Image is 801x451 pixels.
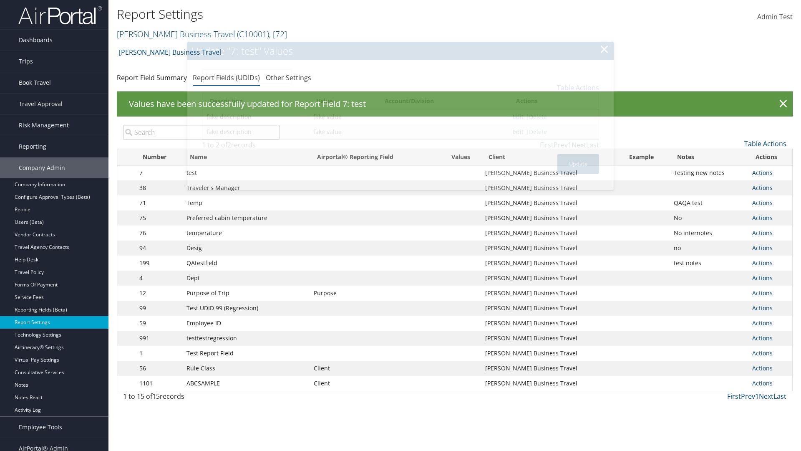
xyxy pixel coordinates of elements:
td: temperature [182,225,310,241]
td: Employee ID [182,316,310,331]
td: [PERSON_NAME] Business Travel [481,271,622,286]
a: Table Actions [557,83,599,92]
a: × [599,41,609,57]
span: ( C10001 ) [237,28,269,40]
a: First [540,140,554,149]
td: 1 [135,346,182,361]
td: testtestregression [182,331,310,346]
a: Actions [752,349,773,357]
td: 56 [135,361,182,376]
td: Purpose [310,286,441,301]
a: Actions [752,259,773,267]
td: 12 [135,286,182,301]
a: Next [572,140,586,149]
th: Notes [670,149,748,165]
td: fake value [309,124,377,139]
th: Name [182,149,310,165]
td: no [670,241,748,256]
span: Company Admin [19,157,65,178]
td: 75 [135,210,182,225]
input: Search [123,125,280,140]
td: 76 [135,225,182,241]
td: [PERSON_NAME] Business Travel [481,286,622,301]
td: QAtestfield [182,256,310,271]
td: test notes [670,256,748,271]
a: Next [759,392,773,401]
th: Example [622,149,670,165]
span: Admin Test [757,12,793,21]
td: QAQA test [670,195,748,210]
a: Actions [752,379,773,387]
td: 59 [135,316,182,331]
td: | [509,109,599,124]
span: Dashboards [19,30,53,51]
span: Travel Approval [19,94,63,114]
div: 1 to 2 of records [202,140,292,154]
a: Actions [752,319,773,327]
a: Table Actions [744,139,786,148]
a: Edit [513,128,524,136]
td: 94 [135,241,182,256]
td: 4 [135,271,182,286]
a: Actions [752,169,773,177]
h2: Update "7: test" Values [187,42,614,60]
td: 1101 [135,376,182,391]
td: [PERSON_NAME] Business Travel [481,361,622,376]
a: Actions [752,244,773,252]
th: Account/Division: activate to sort column ascending [377,93,509,109]
td: Client [310,361,441,376]
a: Delete [529,128,547,136]
td: [PERSON_NAME] Business Travel [481,346,622,361]
td: [PERSON_NAME] Business Travel [481,210,622,225]
td: Preferred cabin temperature [182,210,310,225]
td: [PERSON_NAME] Business Travel [481,301,622,316]
h1: Report Settings [117,5,567,23]
a: Report Field Summary [117,73,187,82]
td: 99 [135,301,182,316]
td: Test UDID 99 (Regression) [182,301,310,316]
td: [PERSON_NAME] Business Travel [481,241,622,256]
a: Prev [554,140,568,149]
td: Rule Class [182,361,310,376]
a: × [776,96,791,112]
a: Last [773,392,786,401]
a: Actions [752,214,773,222]
td: Desig [182,241,310,256]
a: 1 [755,392,759,401]
a: Actions [752,364,773,372]
td: 199 [135,256,182,271]
span: 15 [152,392,160,401]
td: [PERSON_NAME] Business Travel [481,225,622,241]
span: , [ 72 ] [269,28,287,40]
input: Search [202,69,292,84]
th: Actions [748,149,792,165]
td: Temp [182,195,310,210]
td: No [670,210,748,225]
a: Actions [752,289,773,297]
a: Actions [752,199,773,207]
a: Edit [513,113,524,121]
td: [PERSON_NAME] Business Travel [481,316,622,331]
a: Admin Test [757,4,793,30]
a: Actions [752,274,773,282]
td: Test Report Field [182,346,310,361]
a: Prev [741,392,755,401]
td: Traveler's Manager [182,180,310,195]
a: Actions [752,304,773,312]
td: [PERSON_NAME] Business Travel [481,376,622,391]
a: Actions [752,229,773,237]
td: 7 [135,165,182,180]
span: Reporting [19,136,46,157]
td: test [182,165,310,180]
a: Actions [752,184,773,192]
th: Value: activate to sort column ascending [309,93,377,109]
a: Delete [529,113,547,121]
th: Description: activate to sort column descending [202,93,309,109]
td: Testing new notes [670,165,748,180]
td: [PERSON_NAME] Business Travel [481,331,622,346]
a: [PERSON_NAME] Business Travel [117,28,287,40]
td: fake value [309,109,377,124]
th: Actions [509,93,599,109]
td: fake description [202,109,309,124]
span: 2 [227,140,231,149]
